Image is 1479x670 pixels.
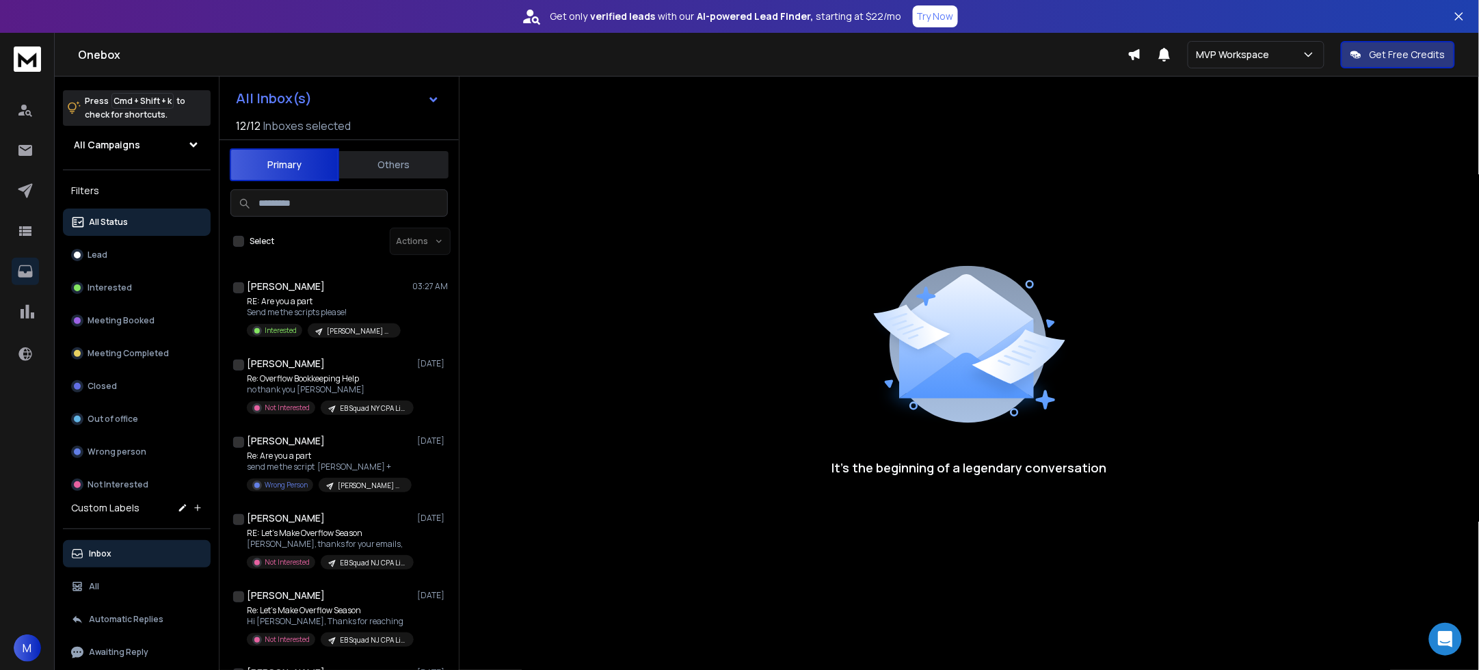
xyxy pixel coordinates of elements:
[247,434,325,448] h1: [PERSON_NAME]
[89,217,128,228] p: All Status
[417,513,448,524] p: [DATE]
[63,373,211,400] button: Closed
[417,358,448,369] p: [DATE]
[63,639,211,666] button: Awaiting Reply
[71,501,139,515] h3: Custom Labels
[63,471,211,498] button: Not Interested
[1429,623,1462,656] div: Open Intercom Messenger
[88,348,169,359] p: Meeting Completed
[1341,41,1455,68] button: Get Free Credits
[63,573,211,600] button: All
[63,307,211,334] button: Meeting Booked
[913,5,958,27] button: Try Now
[14,46,41,72] img: logo
[247,616,411,627] p: Hi [PERSON_NAME], Thanks for reaching
[247,357,325,371] h1: [PERSON_NAME]
[74,138,140,152] h1: All Campaigns
[250,236,274,247] label: Select
[236,118,261,134] span: 12 / 12
[917,10,954,23] p: Try Now
[1370,48,1445,62] p: Get Free Credits
[550,10,902,23] p: Get only with our starting at $22/mo
[111,93,174,109] span: Cmd + Shift + k
[247,373,411,384] p: Re: Overflow Bookkeeping Help
[412,281,448,292] p: 03:27 AM
[265,557,310,567] p: Not Interested
[63,540,211,567] button: Inbox
[265,325,297,336] p: Interested
[339,150,449,180] button: Others
[14,634,41,662] button: M
[63,181,211,200] h3: Filters
[591,10,656,23] strong: verified leads
[247,461,411,472] p: send me the script [PERSON_NAME] +
[88,414,138,425] p: Out of office
[89,548,111,559] p: Inbox
[236,92,312,105] h1: All Inbox(s)
[697,10,814,23] strong: AI-powered Lead Finder,
[88,479,148,490] p: Not Interested
[263,118,351,134] h3: Inboxes selected
[247,589,325,602] h1: [PERSON_NAME]
[247,280,325,293] h1: [PERSON_NAME]
[247,605,411,616] p: Re: Let’s Make Overflow Season
[265,403,310,413] p: Not Interested
[265,634,310,645] p: Not Interested
[63,274,211,301] button: Interested
[85,94,185,122] p: Press to check for shortcuts.
[225,85,451,112] button: All Inbox(s)
[417,435,448,446] p: [DATE]
[247,528,411,539] p: RE: Let’s Make Overflow Season
[88,315,155,326] p: Meeting Booked
[63,131,211,159] button: All Campaigns
[89,614,163,625] p: Automatic Replies
[247,539,411,550] p: [PERSON_NAME], thanks for your emails,
[88,250,107,260] p: Lead
[417,590,448,601] p: [DATE]
[63,340,211,367] button: Meeting Completed
[338,481,403,491] p: [PERSON_NAME] Coaching - ASID Gather
[247,296,401,307] p: RE: Are you a part
[63,438,211,466] button: Wrong person
[247,384,411,395] p: no thank you [PERSON_NAME]
[78,46,1128,63] h1: Onebox
[340,635,405,645] p: EB Squad NJ CPA List
[265,480,308,490] p: Wrong Person
[327,326,392,336] p: [PERSON_NAME] Coaching - ASID Gather
[88,446,146,457] p: Wrong person
[89,647,148,658] p: Awaiting Reply
[247,451,411,461] p: Re: Are you a part
[247,511,325,525] h1: [PERSON_NAME]
[230,148,339,181] button: Primary
[340,403,405,414] p: EB Squad NY CPA List
[88,282,132,293] p: Interested
[63,606,211,633] button: Automatic Replies
[63,405,211,433] button: Out of office
[340,558,405,568] p: EB Squad NJ CPA List
[88,381,117,392] p: Closed
[89,581,99,592] p: All
[1197,48,1275,62] p: MVP Workspace
[832,458,1107,477] p: It’s the beginning of a legendary conversation
[63,241,211,269] button: Lead
[63,209,211,236] button: All Status
[247,307,401,318] p: Send me the scripts please!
